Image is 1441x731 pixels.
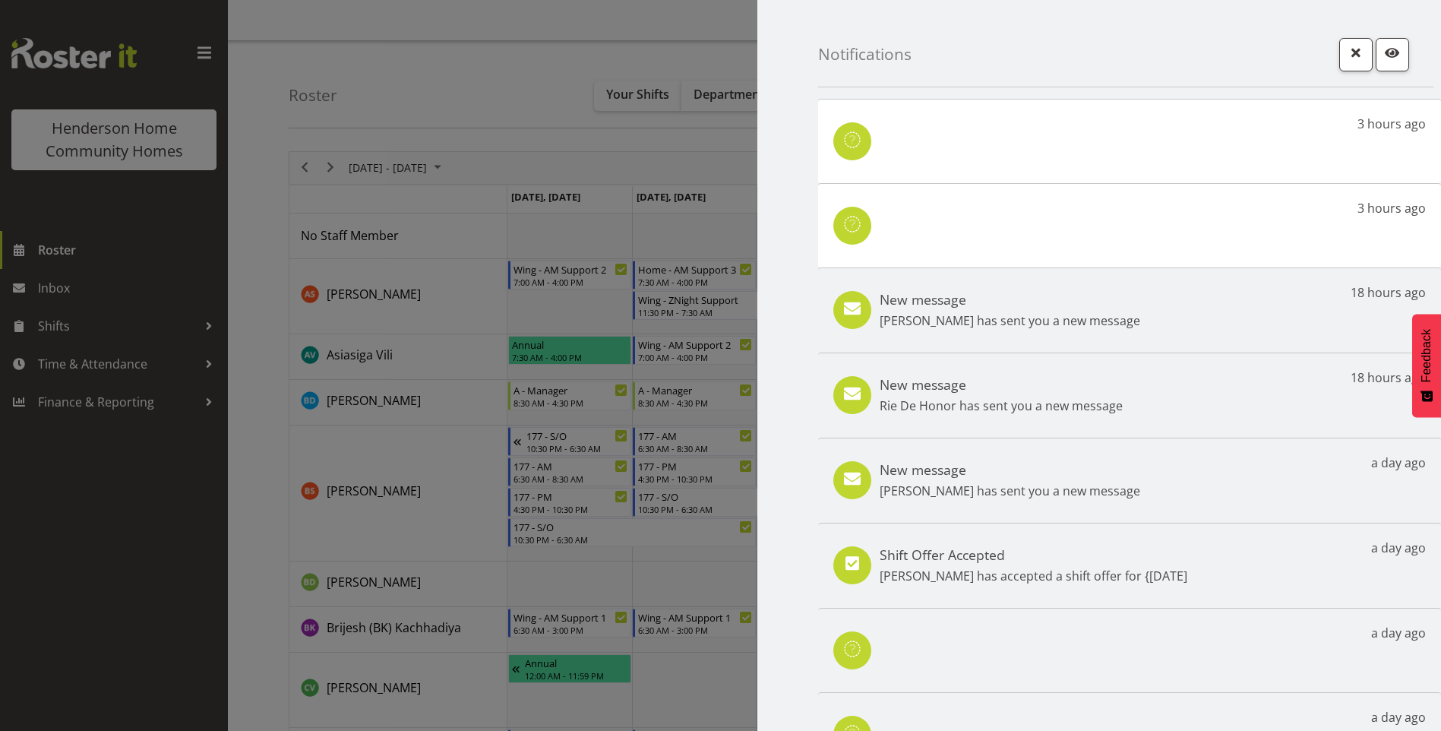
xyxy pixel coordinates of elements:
[1371,708,1426,726] p: a day ago
[1371,539,1426,557] p: a day ago
[1420,329,1433,382] span: Feedback
[880,397,1123,415] p: Rie De Honor has sent you a new message
[1371,454,1426,472] p: a day ago
[1371,624,1426,642] p: a day ago
[880,312,1140,330] p: [PERSON_NAME] has sent you a new message
[880,376,1123,393] h5: New message
[1357,115,1426,133] p: 3 hours ago
[880,567,1187,585] p: [PERSON_NAME] has accepted a shift offer for {[DATE]
[818,46,912,63] h4: Notifications
[880,482,1140,500] p: [PERSON_NAME] has sent you a new message
[880,291,1140,308] h5: New message
[1412,314,1441,417] button: Feedback - Show survey
[880,461,1140,478] h5: New message
[1357,199,1426,217] p: 3 hours ago
[1376,38,1409,71] button: Mark as read
[1339,38,1373,71] button: Close
[1351,283,1426,302] p: 18 hours ago
[880,546,1187,563] h5: Shift Offer Accepted
[1351,369,1426,387] p: 18 hours ago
